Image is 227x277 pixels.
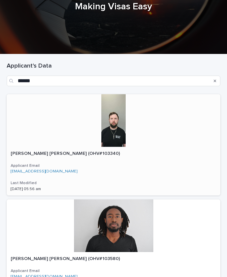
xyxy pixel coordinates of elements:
[11,169,77,173] a: [EMAIL_ADDRESS][DOMAIN_NAME]
[11,268,216,274] h3: Applicant Email
[11,180,216,186] h3: Last Modified
[7,1,220,13] h1: Making Visas Easy
[11,255,121,262] p: [PERSON_NAME] [PERSON_NAME] (OHV#103580)
[7,94,220,195] a: [PERSON_NAME] [PERSON_NAME] (OHV#103340)[PERSON_NAME] [PERSON_NAME] (OHV#103340) Applicant Email[...
[7,76,220,86] input: Search
[11,163,216,168] h3: Applicant Email
[11,149,121,156] p: [PERSON_NAME] [PERSON_NAME] (OHV#103340)
[7,62,220,70] h1: Applicant's Data
[11,187,122,191] p: [DATE] 05:56 am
